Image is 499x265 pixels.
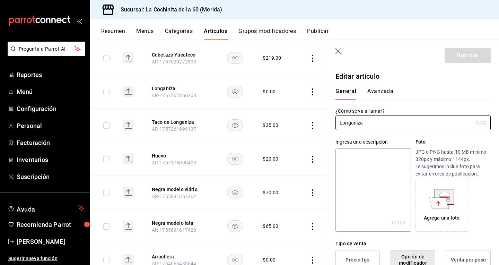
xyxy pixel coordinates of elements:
[263,223,278,230] div: $ 65.00
[17,155,84,164] span: Inventarios
[152,152,207,159] button: edit-product-location
[335,88,356,100] button: General
[17,172,84,181] span: Suscripción
[227,187,243,198] button: availability-product
[335,71,491,82] p: Editar artículo
[19,45,75,53] span: Pregunta a Parrot AI
[227,119,243,131] button: availability-product
[309,156,316,163] button: actions
[367,88,393,100] button: Avanzada
[263,54,281,61] div: $ 219.00
[152,59,196,65] span: AR-1757620272803
[17,87,84,96] span: Menú
[392,219,405,226] div: 0 /125
[8,255,84,262] span: Sugerir nueva función
[17,121,84,130] span: Personal
[335,240,491,247] div: Tipo de venta
[152,186,207,193] button: edit-product-location
[152,51,207,58] button: edit-product-location
[263,155,278,162] div: $ 20.00
[152,160,196,165] span: AR-1757176090400
[165,28,193,40] button: Categorías
[476,119,487,126] div: 9 /40
[309,257,316,264] button: actions
[76,18,82,24] button: open_drawer_menu
[101,28,499,40] div: navigation tabs
[415,138,491,146] p: Foto
[101,28,125,40] button: Resumen
[335,138,411,146] div: Ingresa una descripción
[227,86,243,97] button: availability-product
[263,189,278,196] div: $ 70.00
[204,28,227,40] button: Artículos
[152,253,207,260] button: edit-product-location
[309,122,316,129] button: actions
[5,50,85,58] a: Pregunta a Parrot AI
[227,153,243,165] button: availability-product
[17,204,75,212] span: Ayuda
[17,138,84,147] span: Facturación
[335,88,482,100] div: navigation tabs
[424,214,460,222] div: Agrega una foto
[307,28,329,40] button: Publicar
[335,109,491,113] label: ¿Cómo se va a llamar?
[17,220,84,229] span: Recomienda Parrot
[17,237,84,246] span: [PERSON_NAME]
[115,6,222,14] h3: Sucursal: La Cochinita de la 60 (Merida)
[17,104,84,113] span: Configuración
[309,55,316,62] button: actions
[152,227,196,233] span: AR-1755891617420
[309,88,316,95] button: actions
[17,70,84,79] span: Reportes
[136,28,154,40] button: Menús
[417,181,466,230] div: Agrega una foto
[152,220,207,226] button: edit-product-location
[263,88,275,95] div: $ 0.00
[415,148,491,178] p: JPG o PNG hasta 10 MB mínimo 320px y máximo 1144px. Te sugerimos incluir foto para evitar errores...
[227,220,243,232] button: availability-product
[152,126,196,132] span: AR-1757261999137
[309,223,316,230] button: actions
[152,119,207,126] button: edit-product-location
[152,85,207,92] button: edit-product-location
[8,42,85,56] button: Pregunta a Parrot AI
[263,122,278,129] div: $ 35.00
[152,93,196,98] span: AR-1757262360208
[152,194,196,199] span: AR-1755891654262
[263,256,275,263] div: $ 0.00
[227,52,243,64] button: availability-product
[238,28,296,40] button: Grupos modificadores
[309,189,316,196] button: actions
